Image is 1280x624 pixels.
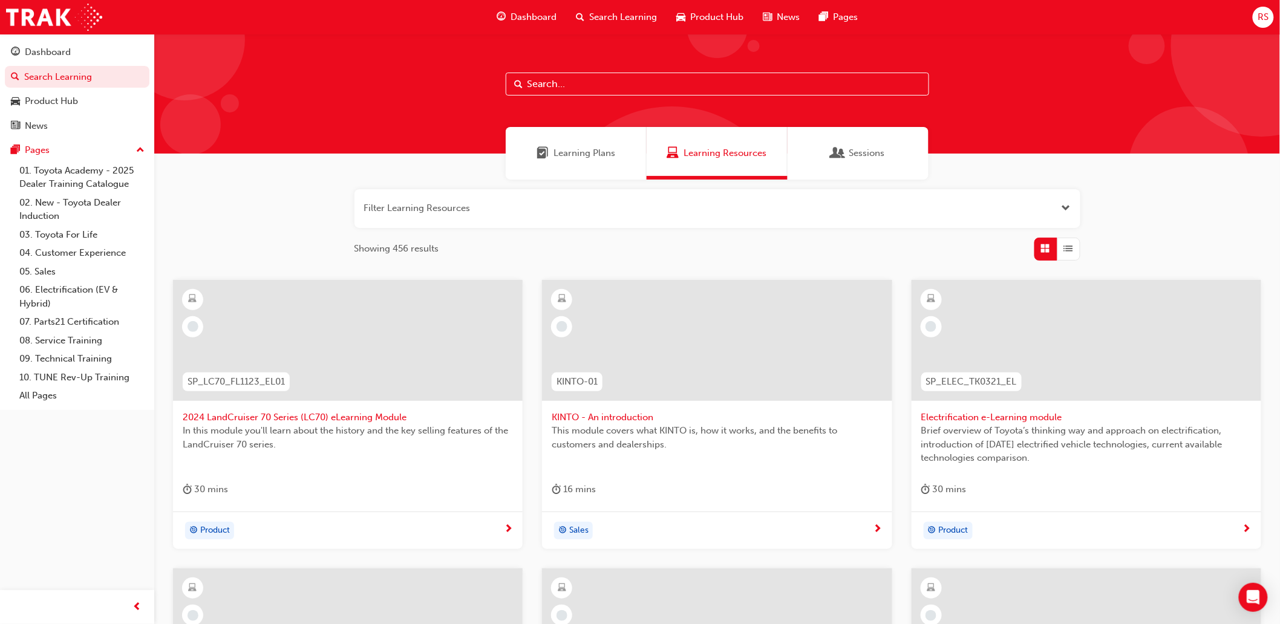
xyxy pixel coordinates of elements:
a: 06. Electrification (EV & Hybrid) [15,281,149,313]
span: Product Hub [691,10,744,24]
a: KINTO-01KINTO - An introductionThis module covers what KINTO is, how it works, and the benefits t... [542,280,892,550]
span: learningRecordVerb_NONE-icon [188,610,198,621]
span: Learning Plans [553,146,615,160]
span: car-icon [11,96,20,107]
span: learningRecordVerb_NONE-icon [926,610,936,621]
span: up-icon [136,143,145,158]
button: Pages [5,139,149,161]
span: Learning Resources [684,146,767,160]
span: Product [200,524,230,538]
span: learningRecordVerb_NONE-icon [188,321,198,332]
span: Learning Resources [667,146,679,160]
span: In this module you'll learn about the history and the key selling features of the LandCruiser 70 ... [183,424,513,451]
div: 30 mins [183,482,228,497]
button: RS [1253,7,1274,28]
span: target-icon [558,523,567,539]
span: next-icon [873,524,883,535]
input: Search... [506,73,929,96]
span: SP_LC70_FL1123_EL01 [188,375,285,389]
div: Pages [25,143,50,157]
span: learningResourceType_ELEARNING-icon [558,291,566,307]
a: 05. Sales [15,262,149,281]
span: guage-icon [497,10,506,25]
a: Search Learning [5,66,149,88]
span: Search Learning [590,10,658,24]
a: guage-iconDashboard [488,5,567,30]
div: Product Hub [25,94,78,108]
span: RS [1258,10,1269,24]
a: search-iconSearch Learning [567,5,667,30]
div: News [25,119,48,133]
span: Showing 456 results [354,242,439,256]
span: car-icon [677,10,686,25]
img: Trak [6,4,102,31]
a: 01. Toyota Academy - 2025 Dealer Training Catalogue [15,161,149,193]
span: KINTO - An introduction [552,411,882,424]
a: 08. Service Training [15,331,149,350]
div: Dashboard [25,45,71,59]
span: news-icon [11,121,20,132]
span: learningRecordVerb_NONE-icon [557,610,567,621]
a: All Pages [15,386,149,405]
span: learningResourceType_ELEARNING-icon [189,291,197,307]
a: car-iconProduct Hub [667,5,754,30]
span: List [1064,242,1073,256]
a: Product Hub [5,90,149,112]
span: Grid [1041,242,1050,256]
span: duration-icon [183,482,192,497]
a: 09. Technical Training [15,349,149,368]
a: SP_LC70_FL1123_EL012024 LandCruiser 70 Series (LC70) eLearning ModuleIn this module you'll learn ... [173,280,523,550]
span: learningResourceType_ELEARNING-icon [927,291,935,307]
span: Brief overview of Toyota’s thinking way and approach on electrification, introduction of [DATE] e... [921,424,1252,465]
span: Pages [834,10,858,24]
a: 07. Parts21 Certification [15,313,149,331]
a: News [5,115,149,137]
a: Learning PlansLearning Plans [506,127,647,180]
span: pages-icon [11,145,20,156]
div: 16 mins [552,482,596,497]
span: next-icon [1242,524,1252,535]
span: learningResourceType_ELEARNING-icon [558,580,566,596]
span: learningRecordVerb_NONE-icon [557,321,567,332]
span: learningRecordVerb_NONE-icon [926,321,936,332]
a: Learning ResourcesLearning Resources [647,127,788,180]
span: learningResourceType_ELEARNING-icon [927,580,935,596]
span: SP_ELEC_TK0321_EL [926,375,1017,389]
span: learningResourceType_ELEARNING-icon [189,580,197,596]
span: guage-icon [11,47,20,58]
span: KINTO-01 [557,375,598,389]
a: 02. New - Toyota Dealer Induction [15,193,149,226]
span: duration-icon [552,482,561,497]
span: 2024 LandCruiser 70 Series (LC70) eLearning Module [183,411,513,424]
span: pages-icon [820,10,829,25]
span: Learning Plans [537,146,549,160]
span: Search [515,77,523,91]
a: Dashboard [5,41,149,63]
span: search-icon [11,72,19,83]
span: Sales [569,524,589,538]
a: pages-iconPages [810,5,868,30]
span: Sessions [832,146,844,160]
span: target-icon [928,523,936,539]
span: Sessions [849,146,884,160]
span: This module covers what KINTO is, how it works, and the benefits to customers and dealerships. [552,424,882,451]
span: Product [939,524,968,538]
span: Electrification e-Learning module [921,411,1252,424]
a: SP_ELEC_TK0321_ELElectrification e-Learning moduleBrief overview of Toyota’s thinking way and app... [912,280,1261,550]
div: 30 mins [921,482,967,497]
a: SessionsSessions [788,127,929,180]
span: next-icon [504,524,513,535]
span: Dashboard [511,10,557,24]
a: 10. TUNE Rev-Up Training [15,368,149,387]
a: 03. Toyota For Life [15,226,149,244]
span: prev-icon [133,600,142,615]
span: search-icon [576,10,585,25]
button: Open the filter [1062,201,1071,215]
a: 04. Customer Experience [15,244,149,262]
button: DashboardSearch LearningProduct HubNews [5,39,149,139]
span: News [777,10,800,24]
span: news-icon [763,10,772,25]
